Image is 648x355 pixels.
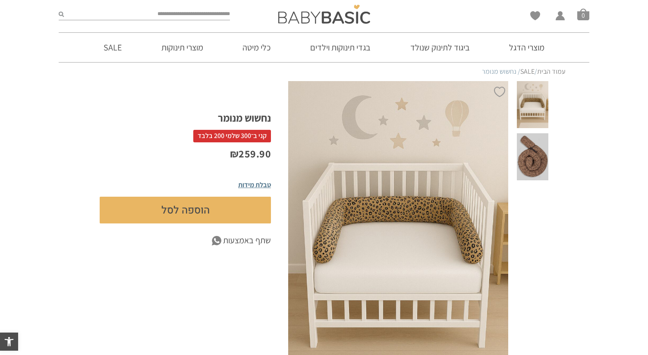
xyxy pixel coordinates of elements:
[577,8,589,20] a: סל קניות0
[397,33,483,62] a: ביגוד לתינוק שנולד
[82,67,566,76] nav: Breadcrumb
[91,33,135,62] a: SALE
[230,147,239,160] span: ₪
[278,5,370,24] img: Baby Basic בגדי תינוקות וילדים אונליין
[230,147,271,160] bdi: 259.90
[537,67,566,76] a: עמוד הבית
[230,33,283,62] a: כלי מיטה
[530,11,540,23] span: Wishlist
[223,234,271,247] span: שתף באמצעות
[577,8,589,20] span: סל קניות
[530,11,540,20] a: Wishlist
[100,234,271,247] a: שתף באמצעות
[100,111,271,125] h1: נחשוש מנומר
[496,33,557,62] a: מוצרי הדגל
[297,33,384,62] a: בגדי תינוקות וילדים
[148,33,216,62] a: מוצרי תינוקות
[520,67,535,76] a: SALE
[238,180,271,189] span: טבלת מידות
[193,130,271,142] span: קני ב־300 שלמי 200 בלבד
[100,197,271,223] button: הוספה לסל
